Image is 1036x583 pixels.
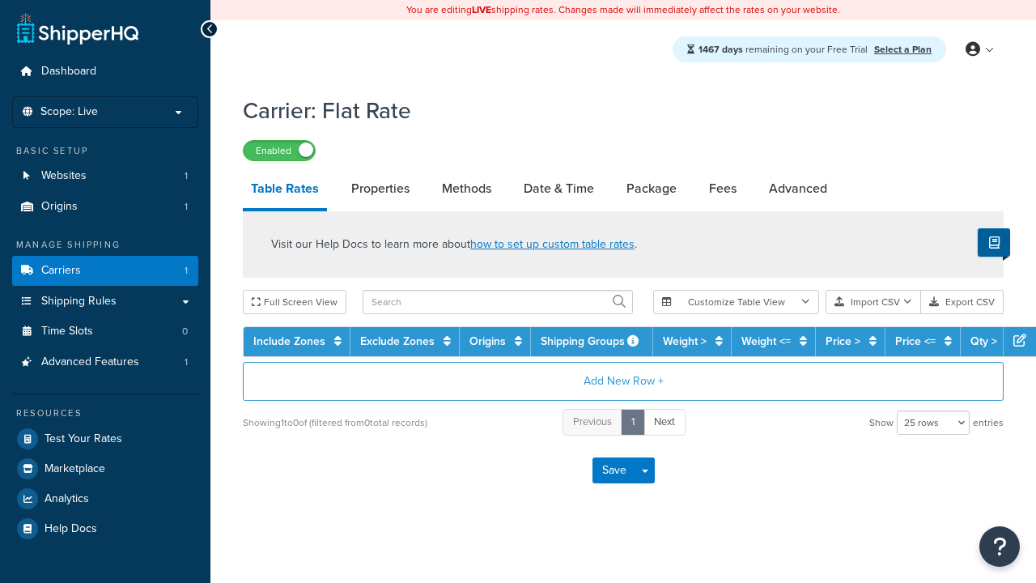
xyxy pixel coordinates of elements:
label: Enabled [244,141,315,160]
a: Previous [563,409,622,436]
span: entries [973,411,1004,434]
a: Time Slots0 [12,317,198,347]
a: Properties [343,169,418,208]
a: 1 [621,409,645,436]
span: Help Docs [45,522,97,536]
a: Package [618,169,685,208]
a: Methods [434,169,499,208]
span: Dashboard [41,65,96,79]
b: LIVE [472,2,491,17]
li: Origins [12,192,198,222]
span: Origins [41,200,78,214]
span: Carriers [41,264,81,278]
a: Table Rates [243,169,327,211]
li: Advanced Features [12,347,198,377]
a: Analytics [12,484,198,513]
li: Time Slots [12,317,198,347]
button: Full Screen View [243,290,346,314]
a: Weight > [663,333,707,350]
span: Test Your Rates [45,432,122,446]
button: Add New Row + [243,362,1004,401]
strong: 1467 days [698,42,743,57]
span: 1 [185,355,188,369]
span: 1 [185,169,188,183]
a: Advanced [761,169,835,208]
a: Select a Plan [874,42,932,57]
input: Search [363,290,633,314]
span: 0 [182,325,188,338]
span: Advanced Features [41,355,139,369]
span: 1 [185,200,188,214]
span: Time Slots [41,325,93,338]
p: Visit our Help Docs to learn more about . [271,236,637,253]
a: Origins [469,333,506,350]
a: Next [643,409,686,436]
a: Weight <= [741,333,791,350]
a: Carriers1 [12,256,198,286]
a: Origins1 [12,192,198,222]
a: Include Zones [253,333,325,350]
li: Carriers [12,256,198,286]
span: Shipping Rules [41,295,117,309]
span: Next [654,414,675,429]
a: Test Your Rates [12,424,198,453]
div: Manage Shipping [12,238,198,252]
span: Show [869,411,894,434]
a: how to set up custom table rates [470,236,635,253]
div: Basic Setup [12,144,198,158]
span: remaining on your Free Trial [698,42,870,57]
a: Dashboard [12,57,198,87]
button: Show Help Docs [978,228,1010,257]
a: Marketplace [12,454,198,483]
a: Date & Time [516,169,602,208]
a: Advanced Features1 [12,347,198,377]
a: Help Docs [12,514,198,543]
a: Fees [701,169,745,208]
a: Exclude Zones [360,333,435,350]
span: Scope: Live [40,105,98,119]
button: Customize Table View [653,290,819,314]
a: Websites1 [12,161,198,191]
span: Marketplace [45,462,105,476]
div: Resources [12,406,198,420]
a: Price <= [895,333,936,350]
span: Websites [41,169,87,183]
h1: Carrier: Flat Rate [243,95,983,126]
a: Qty > [970,333,997,350]
span: Previous [573,414,612,429]
span: 1 [185,264,188,278]
span: Analytics [45,492,89,506]
a: Shipping Rules [12,287,198,317]
button: Save [592,457,636,483]
button: Export CSV [921,290,1004,314]
a: Price > [826,333,860,350]
button: Import CSV [826,290,921,314]
li: Websites [12,161,198,191]
button: Open Resource Center [979,526,1020,567]
div: Showing 1 to 0 of (filtered from 0 total records) [243,411,427,434]
th: Shipping Groups [531,327,653,356]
